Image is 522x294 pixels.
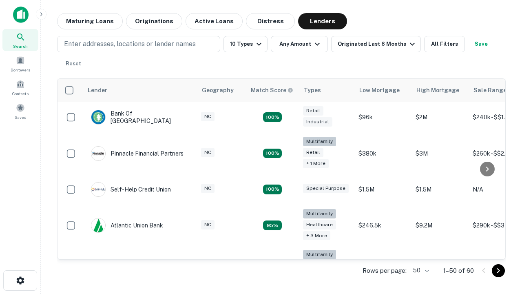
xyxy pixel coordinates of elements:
td: $3M [411,133,469,174]
div: Self-help Credit Union [91,182,171,197]
button: Maturing Loans [57,13,123,29]
div: Matching Properties: 15, hasApolloMatch: undefined [263,112,282,122]
div: Industrial [303,117,332,127]
td: $9.2M [411,205,469,246]
div: Matching Properties: 9, hasApolloMatch: undefined [263,220,282,230]
a: Contacts [2,76,38,98]
div: Types [304,85,321,95]
td: $2M [411,102,469,133]
div: Healthcare [303,220,336,229]
div: Bank Of [GEOGRAPHIC_DATA] [91,110,189,125]
span: Search [13,43,28,49]
div: High Mortgage [416,85,459,95]
div: Matching Properties: 11, hasApolloMatch: undefined [263,185,282,194]
button: Save your search to get updates of matches that match your search criteria. [468,36,494,52]
div: Geography [202,85,234,95]
th: Lender [83,79,197,102]
td: $246.5k [354,205,411,246]
button: Go to next page [492,264,505,277]
button: Distress [246,13,295,29]
button: Active Loans [186,13,243,29]
p: Enter addresses, locations or lender names [64,39,196,49]
div: Special Purpose [303,184,349,193]
button: Enter addresses, locations or lender names [57,36,220,52]
td: $380k [354,133,411,174]
div: Pinnacle Financial Partners [91,146,184,161]
h6: Match Score [251,86,292,95]
button: Originations [126,13,182,29]
p: 1–50 of 60 [443,266,474,276]
td: $3.2M [411,246,469,287]
div: Low Mortgage [359,85,400,95]
td: $246k [354,246,411,287]
div: 50 [410,265,430,276]
div: NC [201,184,215,193]
img: capitalize-icon.png [13,7,29,23]
th: Geography [197,79,246,102]
div: Multifamily [303,137,336,146]
th: Low Mortgage [354,79,411,102]
img: picture [91,147,105,160]
div: Retail [303,148,323,157]
th: High Mortgage [411,79,469,102]
div: Atlantic Union Bank [91,218,163,233]
div: NC [201,220,215,229]
div: Sale Range [473,85,507,95]
td: $96k [354,102,411,133]
a: Search [2,29,38,51]
div: Capitalize uses an advanced AI algorithm to match your search with the best lender. The match sco... [251,86,293,95]
button: 10 Types [223,36,268,52]
a: Borrowers [2,53,38,75]
th: Capitalize uses an advanced AI algorithm to match your search with the best lender. The match sco... [246,79,299,102]
div: + 3 more [303,231,330,241]
img: picture [91,110,105,124]
button: All Filters [424,36,465,52]
div: Matching Properties: 17, hasApolloMatch: undefined [263,149,282,158]
a: Saved [2,100,38,122]
div: NC [201,112,215,121]
p: Rows per page: [363,266,407,276]
div: Retail [303,106,323,116]
div: Lender [88,85,107,95]
img: picture [91,218,105,232]
div: Multifamily [303,250,336,259]
span: Saved [15,114,27,120]
img: picture [91,183,105,196]
div: NC [201,148,215,157]
div: + 1 more [303,159,329,168]
button: Any Amount [271,36,328,52]
div: Originated Last 6 Months [338,39,417,49]
div: The Fidelity Bank [91,259,157,274]
div: Multifamily [303,209,336,218]
td: $1.5M [411,174,469,205]
span: Borrowers [11,67,30,73]
td: $1.5M [354,174,411,205]
button: Reset [60,56,86,72]
button: Lenders [298,13,347,29]
iframe: Chat Widget [481,203,522,242]
span: Contacts [12,90,29,97]
button: Originated Last 6 Months [331,36,421,52]
th: Types [299,79,354,102]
